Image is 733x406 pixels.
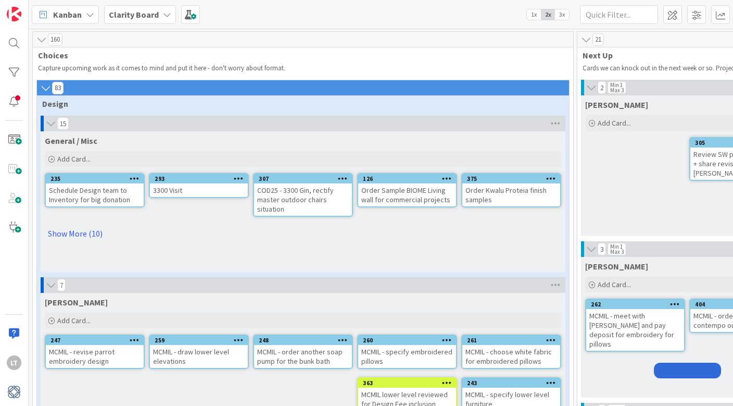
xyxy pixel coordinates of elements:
[254,336,352,368] div: 248MCMIL - order another soap pump for the bunk bath
[363,175,456,182] div: 126
[155,337,248,344] div: 259
[598,81,606,94] span: 2
[363,379,456,387] div: 363
[358,336,456,368] div: 260MCMIL - specify embroidered pillows
[57,316,91,325] span: Add Card...
[46,336,144,345] div: 247
[585,100,648,110] span: Gina
[45,136,97,146] span: General / Misc
[610,244,623,249] div: Min 1
[598,118,631,128] span: Add Card...
[50,175,144,182] div: 235
[462,336,560,368] div: 261MCMIL - choose white fabric for embroidered pillows
[45,335,145,369] a: 247MCMIL - revise parrot embroidery design
[586,300,684,351] div: 262MCMIL - meet with [PERSON_NAME] and pay deposit for embroidery for pillows
[46,174,144,183] div: 235
[46,336,144,368] div: 247MCMIL - revise parrot embroidery design
[585,299,685,352] a: 262MCMIL - meet with [PERSON_NAME] and pay deposit for embroidery for pillows
[45,173,145,207] a: 235Schedule Design team to Inventory for big donation
[254,345,352,368] div: MCMIL - order another soap pump for the bunk bath
[150,174,248,197] div: 2933300 Visit
[7,7,21,21] img: Visit kanbanzone.com
[586,309,684,351] div: MCMIL - meet with [PERSON_NAME] and pay deposit for embroidery for pillows
[592,33,604,46] span: 21
[150,345,248,368] div: MCMIL - draw lower level elevations
[150,336,248,368] div: 259MCMIL - draw lower level elevations
[467,337,560,344] div: 261
[46,174,144,206] div: 235Schedule Design team to Inventory for big donation
[253,335,353,369] a: 248MCMIL - order another soap pump for the bunk bath
[527,9,541,20] span: 1x
[57,154,91,164] span: Add Card...
[610,88,624,93] div: Max 3
[38,64,568,72] p: Capture upcoming work as it comes to mind and put it here - don't worry about format.
[48,33,62,46] span: 160
[363,337,456,344] div: 260
[358,174,456,183] div: 126
[149,335,249,369] a: 259MCMIL - draw lower level elevations
[150,174,248,183] div: 293
[357,335,457,369] a: 260MCMIL - specify embroidered pillows
[42,99,556,109] span: Design
[555,9,569,20] span: 3x
[38,50,560,60] span: Choices
[254,174,352,216] div: 307COD25 - 3300 Gin, rectify master outdoor chairs situation
[53,8,82,21] span: Kanban
[598,243,606,255] span: 3
[580,5,658,24] input: Quick Filter...
[585,261,648,272] span: Lisa T.
[46,183,144,206] div: Schedule Design team to Inventory for big donation
[45,297,108,307] span: MCMIL McMillon
[358,336,456,345] div: 260
[610,82,623,88] div: Min 1
[358,345,456,368] div: MCMIL - specify embroidered pillows
[254,336,352,345] div: 248
[461,335,561,369] a: 261MCMIL - choose white fabric for embroidered pillows
[586,300,684,309] div: 262
[109,9,159,20] b: Clarity Board
[358,183,456,206] div: Order Sample BIOME Living wall for commercial projects
[52,82,64,94] span: 83
[467,379,560,387] div: 243
[46,345,144,368] div: MCMIL - revise parrot embroidery design
[462,183,560,206] div: Order Kwalu Proteia finish samples
[541,9,555,20] span: 2x
[150,183,248,197] div: 3300 Visit
[461,173,561,207] a: 375Order Kwalu Proteia finish samples
[610,249,624,254] div: Max 3
[462,378,560,388] div: 243
[358,378,456,388] div: 363
[259,337,352,344] div: 248
[591,301,684,308] div: 262
[57,279,66,291] span: 7
[462,174,560,206] div: 375Order Kwalu Proteia finish samples
[253,173,353,217] a: 307COD25 - 3300 Gin, rectify master outdoor chairs situation
[462,336,560,345] div: 261
[150,336,248,345] div: 259
[57,117,69,130] span: 15
[7,355,21,370] div: LT
[149,173,249,198] a: 2933300 Visit
[357,173,457,207] a: 126Order Sample BIOME Living wall for commercial projects
[462,345,560,368] div: MCMIL - choose white fabric for embroidered pillows
[259,175,352,182] div: 307
[155,175,248,182] div: 293
[462,174,560,183] div: 375
[45,225,561,242] a: Show More (10)
[50,337,144,344] div: 247
[467,175,560,182] div: 375
[7,385,21,399] img: avatar
[254,174,352,183] div: 307
[254,183,352,216] div: COD25 - 3300 Gin, rectify master outdoor chairs situation
[598,280,631,289] span: Add Card...
[358,174,456,206] div: 126Order Sample BIOME Living wall for commercial projects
